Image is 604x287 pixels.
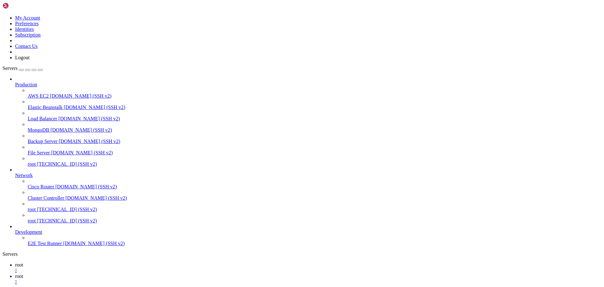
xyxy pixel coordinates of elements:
[28,156,601,167] li: root [TECHNICAL_ID] (SSH v2)
[37,218,97,223] span: [TECHNICAL_ID] (SSH v2)
[15,26,34,32] a: Identities
[28,212,601,224] li: root [TECHNICAL_ID] (SSH v2)
[59,139,120,144] span: [DOMAIN_NAME] (SSH v2)
[64,105,126,110] span: [DOMAIN_NAME] (SSH v2)
[15,173,601,178] a: Network
[28,195,64,201] span: Cluster Controller
[55,184,117,189] span: [DOMAIN_NAME] (SSH v2)
[28,218,601,224] a: root [TECHNICAL_ID] (SSH v2)
[65,195,127,201] span: [DOMAIN_NAME] (SSH v2)
[3,251,601,257] div: Servers
[28,218,36,223] span: root
[50,93,112,99] span: [DOMAIN_NAME] (SSH v2)
[28,93,49,99] span: AWS EC2
[28,116,601,122] a: Load Balancer [DOMAIN_NAME] (SSH v2)
[15,224,601,246] li: Development
[28,127,601,133] a: MongoDB [DOMAIN_NAME] (SSH v2)
[28,150,50,155] span: File Server
[28,201,601,212] li: root [TECHNICAL_ID] (SSH v2)
[15,32,41,37] a: Subscription
[15,229,42,235] span: Development
[37,161,97,167] span: [TECHNICAL_ID] (SSH v2)
[28,150,601,156] a: File Server [DOMAIN_NAME] (SSH v2)
[3,66,43,71] a: Servers
[15,167,601,224] li: Network
[28,133,601,144] li: Backup Server [DOMAIN_NAME] (SSH v2)
[28,207,36,212] span: root
[15,262,601,273] a: root
[28,110,601,122] li: Load Balancer [DOMAIN_NAME] (SSH v2)
[15,279,601,285] a: 
[28,88,601,99] li: AWS EC2 [DOMAIN_NAME] (SSH v2)
[15,268,601,273] a: 
[28,105,63,110] span: Elastic Beanstalk
[15,21,39,26] a: Preferences
[28,207,601,212] a: root [TECHNICAL_ID] (SSH v2)
[28,105,601,110] a: Elastic Beanstalk [DOMAIN_NAME] (SSH v2)
[15,15,40,20] a: My Account
[28,93,601,99] a: AWS EC2 [DOMAIN_NAME] (SSH v2)
[15,173,33,178] span: Network
[51,150,113,155] span: [DOMAIN_NAME] (SSH v2)
[15,262,23,267] span: root
[37,207,97,212] span: [TECHNICAL_ID] (SSH v2)
[28,184,601,190] a: Cisco Router [DOMAIN_NAME] (SSH v2)
[15,76,601,167] li: Production
[15,43,38,49] a: Contact Us
[15,273,601,285] a: root
[28,184,54,189] span: Cisco Router
[28,235,601,246] li: E2E Test Runner [DOMAIN_NAME] (SSH v2)
[28,190,601,201] li: Cluster Controller [DOMAIN_NAME] (SSH v2)
[28,122,601,133] li: MongoDB [DOMAIN_NAME] (SSH v2)
[28,195,601,201] a: Cluster Controller [DOMAIN_NAME] (SSH v2)
[28,161,36,167] span: root
[63,241,125,246] span: [DOMAIN_NAME] (SSH v2)
[15,82,37,87] span: Production
[50,127,112,133] span: [DOMAIN_NAME] (SSH v2)
[28,127,49,133] span: MongoDB
[28,139,58,144] span: Backup Server
[59,116,120,121] span: [DOMAIN_NAME] (SSH v2)
[28,99,601,110] li: Elastic Beanstalk [DOMAIN_NAME] (SSH v2)
[28,178,601,190] li: Cisco Router [DOMAIN_NAME] (SSH v2)
[28,139,601,144] a: Backup Server [DOMAIN_NAME] (SSH v2)
[15,229,601,235] a: Development
[15,273,23,279] span: root
[28,241,601,246] a: E2E Test Runner [DOMAIN_NAME] (SSH v2)
[28,116,57,121] span: Load Balancer
[3,66,18,71] span: Servers
[15,55,30,60] a: Logout
[15,82,601,88] a: Production
[28,161,601,167] a: root [TECHNICAL_ID] (SSH v2)
[3,3,39,9] img: Shellngn
[28,144,601,156] li: File Server [DOMAIN_NAME] (SSH v2)
[28,241,62,246] span: E2E Test Runner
